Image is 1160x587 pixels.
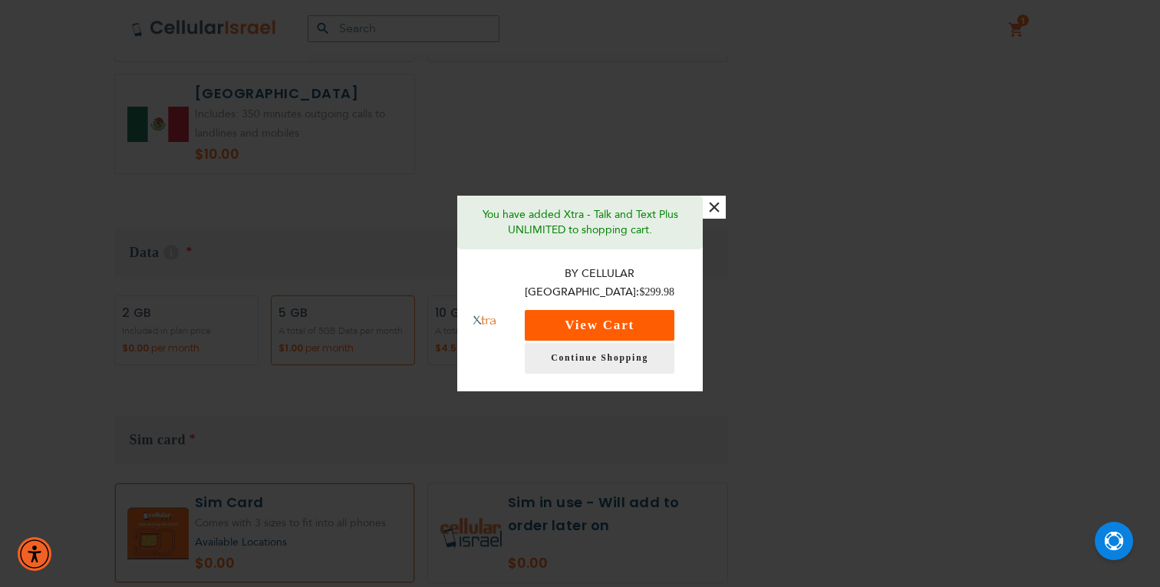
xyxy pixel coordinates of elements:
[639,286,674,298] span: $299.98
[512,265,687,302] p: By Cellular [GEOGRAPHIC_DATA]:
[18,537,51,571] div: Accessibility Menu
[469,207,691,238] p: You have added Xtra - Talk and Text Plus UNLIMITED to shopping cart.
[525,343,674,374] a: Continue Shopping
[703,196,726,219] button: ×
[525,310,674,341] button: View Cart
